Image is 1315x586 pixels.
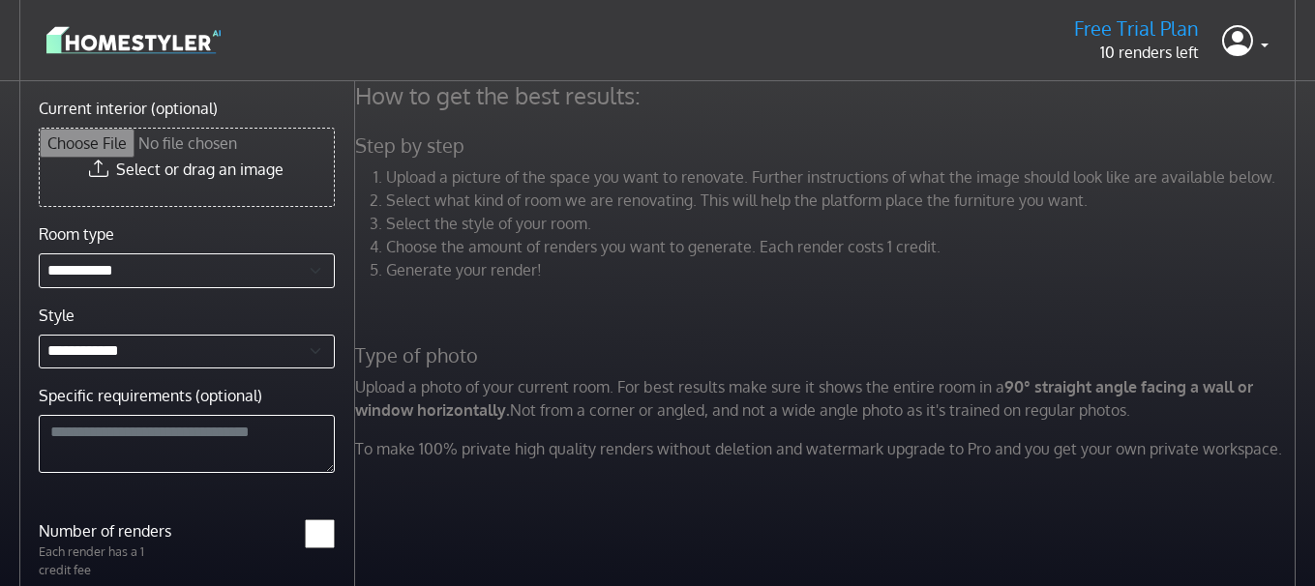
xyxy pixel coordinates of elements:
[39,97,218,120] label: Current interior (optional)
[344,343,1312,367] h5: Type of photo
[46,23,221,57] img: logo-3de290ba35641baa71223ecac5eacb59cb85b4c7fdf211dc9aaecaaee71ea2f8.svg
[386,235,1300,258] li: Choose the amount of renders you want to generate. Each render costs 1 credit.
[27,519,187,542] label: Number of renders
[386,189,1300,212] li: Select what kind of room we are renovating. This will help the platform place the furniture you w...
[344,437,1312,460] p: To make 100% private high quality renders without deletion and watermark upgrade to Pro and you g...
[344,81,1312,110] h4: How to get the best results:
[355,377,1253,420] strong: 90° straight angle facing a wall or window horizontally.
[386,165,1300,189] li: Upload a picture of the space you want to renovate. Further instructions of what the image should...
[386,212,1300,235] li: Select the style of your room.
[1074,16,1199,41] h5: Free Trial Plan
[1074,41,1199,64] p: 10 renders left
[39,222,114,246] label: Room type
[27,542,187,579] p: Each render has a 1 credit fee
[39,304,75,327] label: Style
[344,375,1312,422] p: Upload a photo of your current room. For best results make sure it shows the entire room in a Not...
[344,133,1312,158] h5: Step by step
[39,384,262,407] label: Specific requirements (optional)
[386,258,1300,281] li: Generate your render!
